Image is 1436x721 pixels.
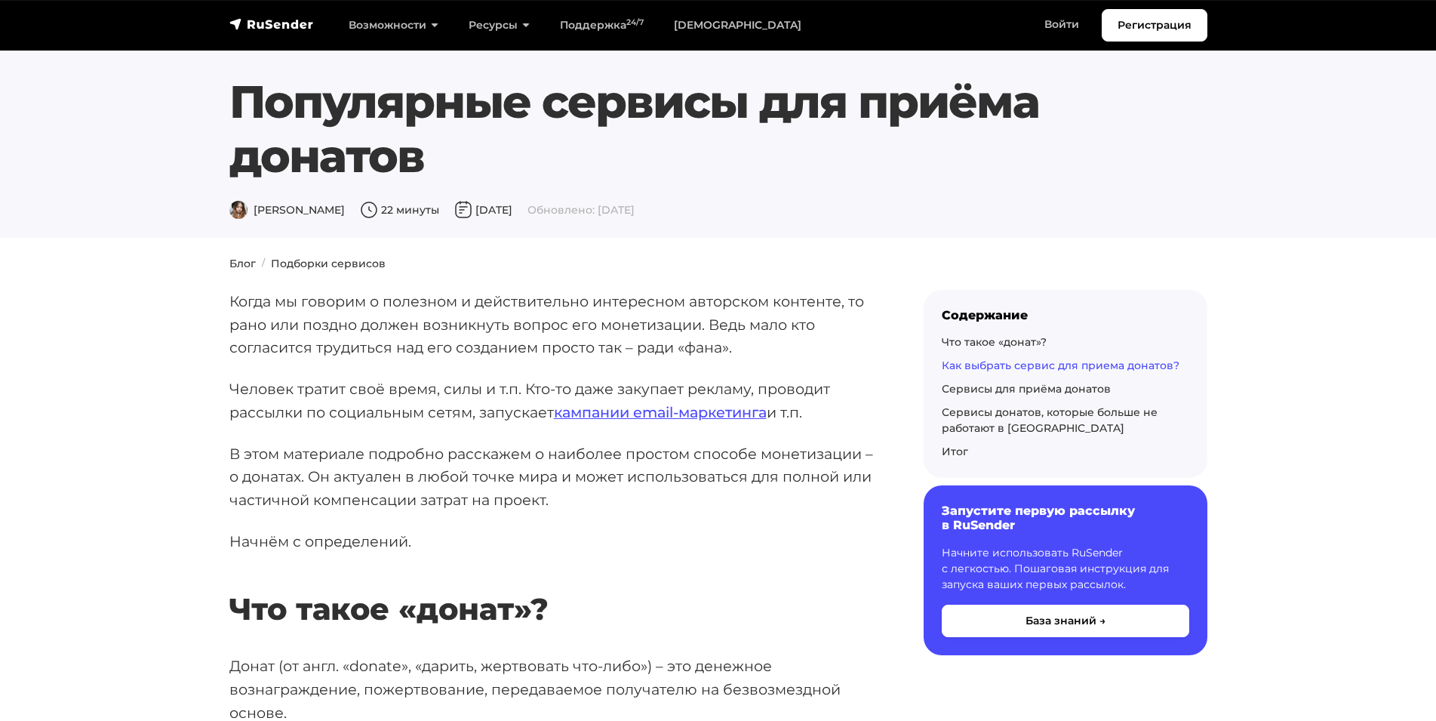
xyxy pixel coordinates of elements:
a: Регистрация [1102,9,1207,42]
li: Подборки сервисов [256,256,386,272]
a: Ресурсы [454,10,545,41]
img: Дата публикации [454,201,472,219]
span: Обновлено: [DATE] [527,203,635,217]
img: Время чтения [360,201,378,219]
div: Содержание [942,308,1189,322]
img: RuSender [229,17,314,32]
sup: 24/7 [626,17,644,27]
p: Начните использовать RuSender с легкостью. Пошаговая инструкция для запуска ваших первых рассылок. [942,545,1189,593]
a: [DEMOGRAPHIC_DATA] [659,10,816,41]
p: Начнём с определений. [229,530,875,553]
a: Запустите первую рассылку в RuSender Начните использовать RuSender с легкостью. Пошаговая инструк... [924,485,1207,655]
a: Сервисы для приёма донатов [942,382,1111,396]
p: Человек тратит своё время, силы и т.п. Кто-то даже закупает рекламу, проводит рассылки по социаль... [229,377,875,424]
a: Возможности [334,10,454,41]
a: Блог [229,257,256,270]
h1: Популярные сервисы для приёма донатов [229,75,1124,183]
h2: Что такое «донат»? [229,547,875,627]
a: Что такое «донат»? [942,335,1047,349]
nav: breadcrumb [220,256,1216,272]
span: [PERSON_NAME] [229,203,345,217]
a: Сервисы донатов, которые больше не работают в [GEOGRAPHIC_DATA] [942,405,1158,435]
h6: Запустите первую рассылку в RuSender [942,504,1189,532]
a: кампании email-маркетинга [554,403,767,421]
p: Когда мы говорим о полезном и действительно интересном авторском контенте, то рано или поздно дол... [229,290,875,359]
p: В этом материале подробно расскажем о наиболее простом способе монетизации – о донатах. Он актуал... [229,442,875,512]
button: База знаний → [942,605,1189,637]
a: Как выбрать сервис для приема донатов? [942,359,1179,372]
a: Поддержка24/7 [545,10,659,41]
span: 22 минуты [360,203,439,217]
a: Итог [942,445,968,458]
span: [DATE] [454,203,512,217]
a: Войти [1029,9,1094,40]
